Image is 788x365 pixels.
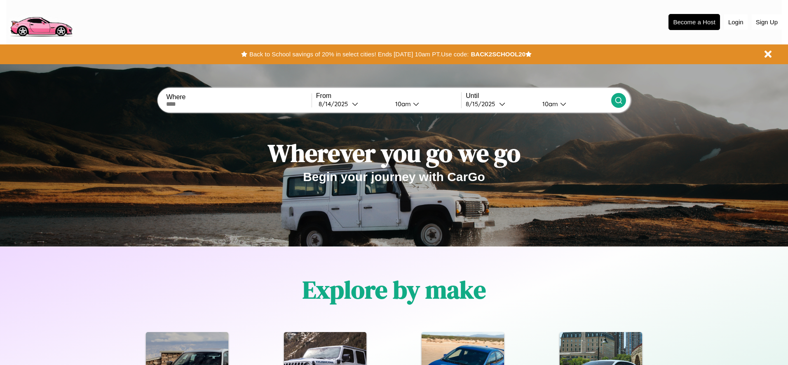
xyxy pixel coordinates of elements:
button: Sign Up [752,14,782,30]
label: Where [166,93,311,101]
button: Back to School savings of 20% in select cities! Ends [DATE] 10am PT.Use code: [247,49,471,60]
button: 10am [389,100,461,108]
b: BACK2SCHOOL20 [471,51,525,58]
button: Login [724,14,748,30]
div: 10am [538,100,560,108]
label: From [316,92,461,100]
img: logo [6,4,76,39]
div: 10am [391,100,413,108]
h1: Explore by make [303,273,486,307]
div: 8 / 14 / 2025 [319,100,352,108]
button: 10am [536,100,611,108]
button: 8/14/2025 [316,100,389,108]
button: Become a Host [668,14,720,30]
label: Until [466,92,611,100]
div: 8 / 15 / 2025 [466,100,499,108]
